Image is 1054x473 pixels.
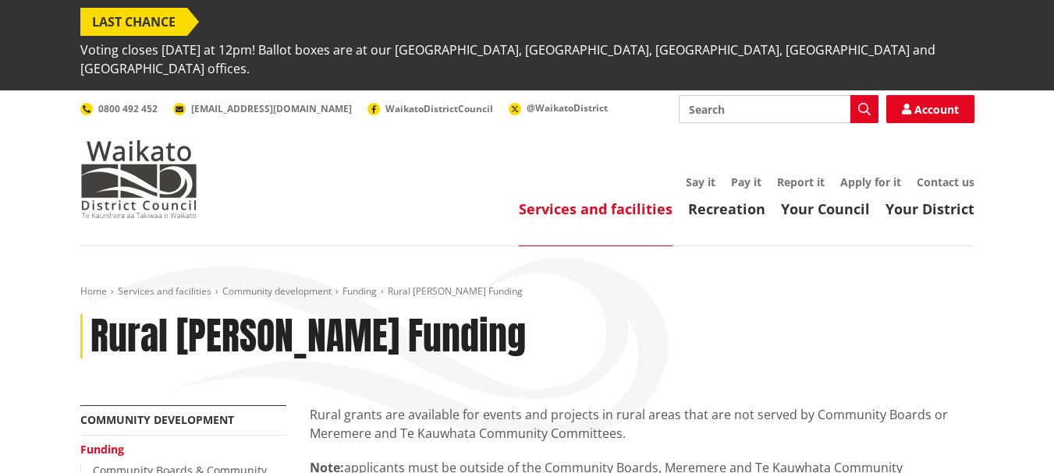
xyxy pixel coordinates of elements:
a: Report it [777,175,825,189]
input: Search input [679,95,878,123]
span: LAST CHANCE [80,8,187,36]
a: [EMAIL_ADDRESS][DOMAIN_NAME] [173,102,352,115]
a: @WaikatoDistrict [509,101,608,115]
a: Pay it [731,175,761,189]
nav: breadcrumb [80,285,974,298]
a: Your Council [781,199,870,218]
span: [EMAIL_ADDRESS][DOMAIN_NAME] [191,102,352,115]
a: 0800 492 452 [80,102,158,115]
span: @WaikatoDistrict [527,101,608,115]
a: Home [80,284,107,298]
a: Recreation [688,199,765,218]
span: 0800 492 452 [98,102,158,115]
a: Apply for it [840,175,901,189]
a: Community development [222,284,332,298]
a: Say it [686,175,715,189]
span: WaikatoDistrictCouncil [385,102,493,115]
a: Funding [80,442,124,457]
img: Waikato District Council - Te Kaunihera aa Takiwaa o Waikato [80,140,197,218]
p: Rural grants are available for events and projects in rural areas that are not served by Communit... [310,405,974,443]
h1: Rural [PERSON_NAME] Funding [90,314,526,359]
span: Voting closes [DATE] at 12pm! Ballot boxes are at our [GEOGRAPHIC_DATA], [GEOGRAPHIC_DATA], [GEOG... [80,36,974,83]
a: Funding [342,284,377,298]
a: Your District [885,199,974,218]
a: Account [886,95,974,123]
span: Rural [PERSON_NAME] Funding [388,284,523,298]
a: Contact us [917,175,974,189]
a: Community development [80,412,234,427]
a: Services and facilities [519,199,673,218]
a: WaikatoDistrictCouncil [367,102,493,115]
a: Services and facilities [118,284,211,298]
